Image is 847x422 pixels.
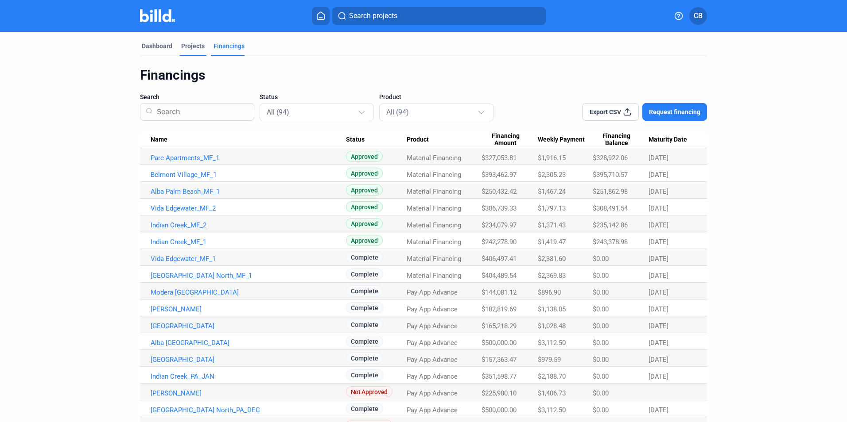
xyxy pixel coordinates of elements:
span: $1,419.47 [538,238,566,246]
span: Maturity Date [649,136,687,144]
a: [PERSON_NAME] [151,389,346,397]
span: Approved [346,201,383,212]
span: $500,000.00 [482,406,517,414]
span: $0.00 [593,372,609,380]
span: $1,467.24 [538,188,566,196]
span: $0.00 [593,255,609,263]
button: Search projects [332,7,546,25]
span: $306,739.33 [482,204,517,212]
a: Vida Edgewater_MF_2 [151,204,346,212]
a: Indian Creek_PA_JAN [151,372,346,380]
span: Search projects [349,11,397,21]
span: $0.00 [593,288,609,296]
span: Name [151,136,167,144]
span: Product [407,136,429,144]
a: [GEOGRAPHIC_DATA] North_MF_1 [151,272,346,280]
span: Not Approved [346,386,392,397]
span: Pay App Advance [407,322,458,330]
span: Material Financing [407,154,461,162]
span: $395,710.57 [593,171,628,179]
span: $2,369.83 [538,272,566,280]
span: [DATE] [649,154,668,162]
span: [DATE] [649,339,668,347]
span: Material Financing [407,255,461,263]
span: $2,381.60 [538,255,566,263]
span: Pay App Advance [407,339,458,347]
span: [DATE] [649,238,668,246]
a: Belmont Village_MF_1 [151,171,346,179]
span: $234,079.97 [482,221,517,229]
button: Export CSV [582,103,639,121]
span: Material Financing [407,221,461,229]
span: $500,000.00 [482,339,517,347]
span: Pay App Advance [407,372,458,380]
span: Material Financing [407,204,461,212]
span: $351,598.77 [482,372,517,380]
span: [DATE] [649,171,668,179]
span: $3,112.50 [538,339,566,347]
span: Approved [346,151,383,162]
span: Complete [346,369,383,380]
span: Pay App Advance [407,356,458,364]
a: [GEOGRAPHIC_DATA] [151,322,346,330]
button: Request financing [642,103,707,121]
span: Pay App Advance [407,305,458,313]
a: Alba Palm Beach_MF_1 [151,188,346,196]
button: CB [689,7,707,25]
a: Alba [GEOGRAPHIC_DATA] [151,339,346,347]
span: $308,491.54 [593,204,628,212]
a: Parc Apartments_MF_1 [151,154,346,162]
span: $157,363.47 [482,356,517,364]
div: Weekly Payment [538,136,593,144]
span: $896.90 [538,288,561,296]
input: Search [153,100,249,123]
span: $144,081.12 [482,288,517,296]
div: Status [346,136,407,144]
span: $251,862.98 [593,188,628,196]
span: Pay App Advance [407,406,458,414]
span: $328,922.06 [593,154,628,162]
span: $404,489.54 [482,272,517,280]
span: [DATE] [649,356,668,364]
div: Product [407,136,482,144]
span: Status [346,136,365,144]
span: [DATE] [649,204,668,212]
a: Vida Edgewater_MF_1 [151,255,346,263]
span: Material Financing [407,188,461,196]
span: $165,218.29 [482,322,517,330]
span: Material Financing [407,171,461,179]
a: Indian Creek_MF_2 [151,221,346,229]
a: [PERSON_NAME] [151,305,346,313]
span: [DATE] [649,221,668,229]
span: $0.00 [593,339,609,347]
span: $1,028.48 [538,322,566,330]
span: $406,497.41 [482,255,517,263]
span: Complete [346,252,383,263]
span: Export CSV [590,107,621,116]
span: $1,916.15 [538,154,566,162]
span: $2,305.23 [538,171,566,179]
span: $243,378.98 [593,238,628,246]
span: $225,980.10 [482,389,517,397]
span: Complete [346,319,383,330]
span: [DATE] [649,305,668,313]
span: Request financing [649,107,700,116]
span: Complete [346,269,383,280]
span: Complete [346,285,383,296]
span: $1,797.13 [538,204,566,212]
span: [DATE] [649,255,668,263]
span: Material Financing [407,272,461,280]
span: [DATE] [649,406,668,414]
span: Status [260,92,278,101]
span: Complete [346,353,383,364]
span: $242,278.90 [482,238,517,246]
span: $1,406.73 [538,389,566,397]
span: $0.00 [593,356,609,364]
span: $3,112.50 [538,406,566,414]
img: Billd Company Logo [140,9,175,22]
span: Approved [346,218,383,229]
mat-select-trigger: All (94) [267,108,289,116]
div: Maturity Date [649,136,696,144]
span: Pay App Advance [407,389,458,397]
span: Financing Amount [482,132,529,147]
